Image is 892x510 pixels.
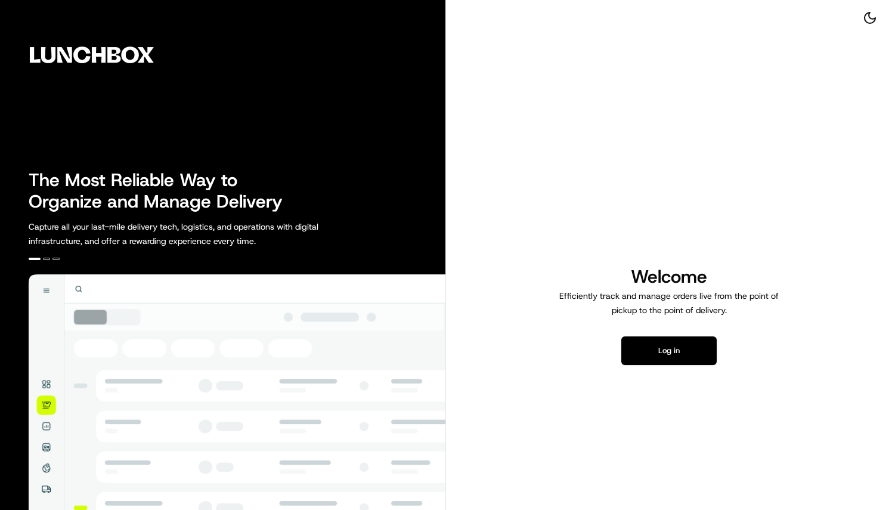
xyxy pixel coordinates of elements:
[29,169,296,212] h2: The Most Reliable Way to Organize and Manage Delivery
[555,265,783,289] h1: Welcome
[29,220,372,248] p: Capture all your last-mile delivery tech, logistics, and operations with digital infrastructure, ...
[555,289,783,317] p: Efficiently track and manage orders live from the point of pickup to the point of delivery.
[7,7,176,103] img: Company Logo
[621,336,717,365] button: Log in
